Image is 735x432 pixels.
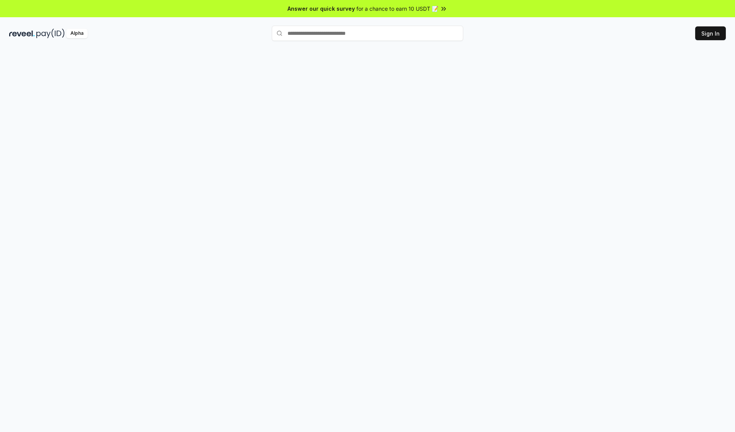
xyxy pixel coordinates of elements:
button: Sign In [695,26,726,40]
span: Answer our quick survey [287,5,355,13]
img: reveel_dark [9,29,35,38]
div: Alpha [66,29,88,38]
span: for a chance to earn 10 USDT 📝 [356,5,438,13]
img: pay_id [36,29,65,38]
